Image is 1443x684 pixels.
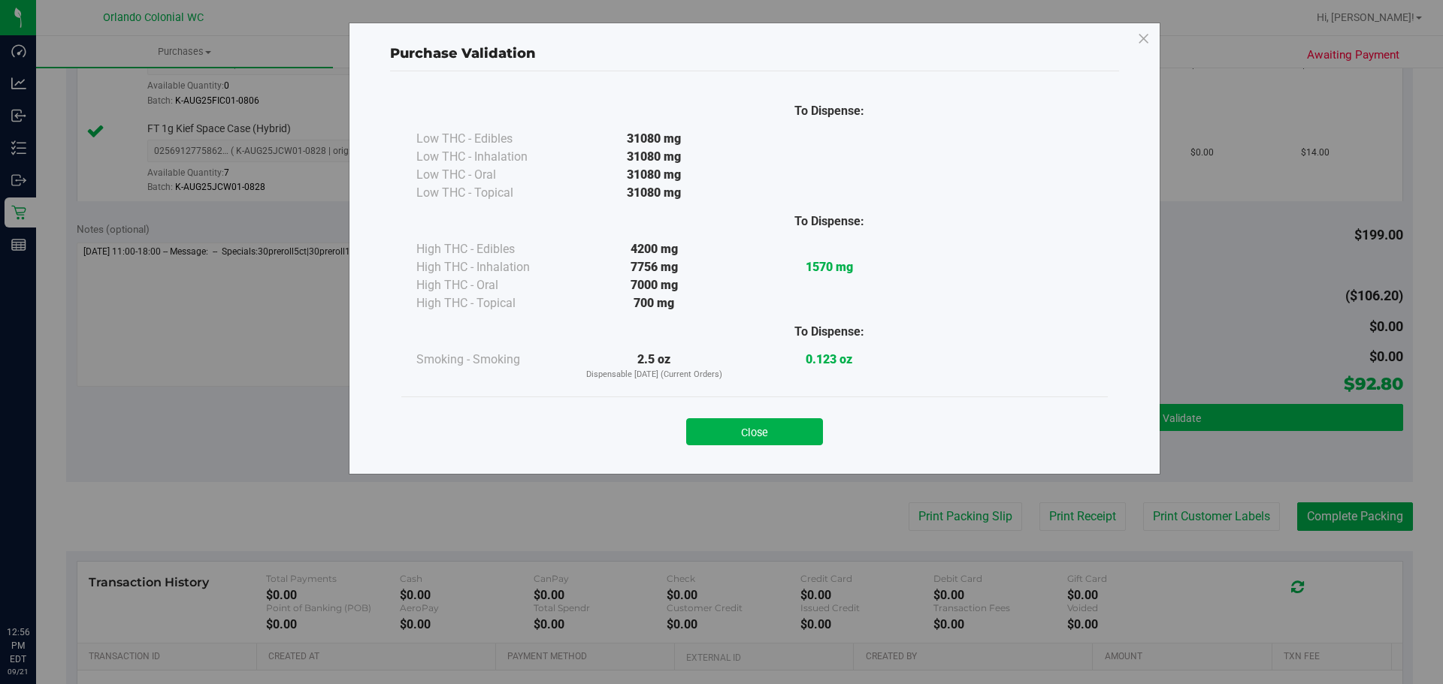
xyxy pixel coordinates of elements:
div: 7000 mg [567,276,742,294]
div: Low THC - Edibles [416,130,567,148]
div: 4200 mg [567,240,742,258]
div: Low THC - Inhalation [416,148,567,166]
div: To Dispense: [742,323,917,341]
div: 31080 mg [567,184,742,202]
div: 700 mg [567,294,742,312]
strong: 0.123 oz [806,352,852,366]
div: High THC - Oral [416,276,567,294]
button: Close [686,418,823,445]
div: Smoking - Smoking [416,351,567,369]
strong: 1570 mg [806,260,853,274]
div: High THC - Edibles [416,240,567,258]
div: Low THC - Oral [416,166,567,184]
div: High THC - Inhalation [416,258,567,276]
p: Dispensable [DATE] (Current Orders) [567,369,742,381]
div: High THC - Topical [416,294,567,312]
div: 7756 mg [567,258,742,276]
div: To Dispense: [742,102,917,120]
span: Purchase Validation [390,45,536,62]
div: 31080 mg [567,130,742,148]
div: 31080 mg [567,148,742,166]
div: Low THC - Topical [416,184,567,202]
div: To Dispense: [742,212,917,231]
div: 2.5 oz [567,351,742,381]
div: 31080 mg [567,166,742,184]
